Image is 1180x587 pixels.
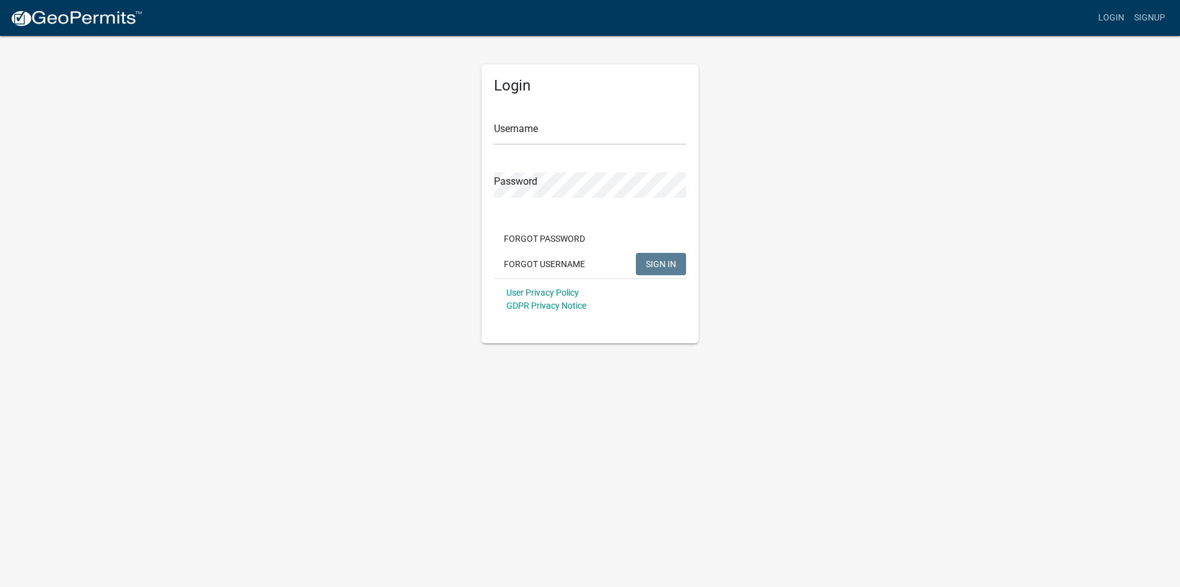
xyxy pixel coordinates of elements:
a: Login [1093,6,1129,30]
button: Forgot Username [494,253,595,275]
span: SIGN IN [646,258,676,268]
button: Forgot Password [494,227,595,250]
h5: Login [494,77,686,95]
a: GDPR Privacy Notice [506,301,586,311]
a: Signup [1129,6,1170,30]
a: User Privacy Policy [506,288,579,298]
button: SIGN IN [636,253,686,275]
